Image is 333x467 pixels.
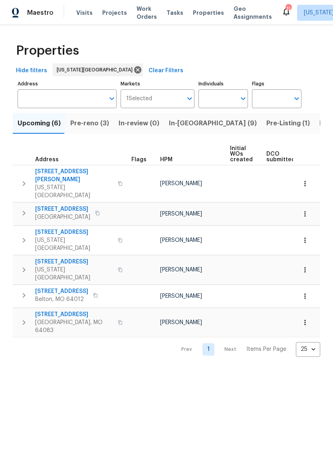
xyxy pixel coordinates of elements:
span: [US_STATE][GEOGRAPHIC_DATA] [35,236,113,252]
span: Geo Assignments [234,5,272,21]
span: [PERSON_NAME] [160,293,202,299]
span: Projects [102,9,127,17]
div: 11 [285,5,291,13]
span: Initial WOs created [230,146,253,162]
button: Clear Filters [145,63,186,78]
label: Address [18,81,117,86]
span: [PERSON_NAME] [160,181,202,186]
span: In-review (0) [119,118,159,129]
span: Pre-reno (3) [70,118,109,129]
span: Address [35,157,59,162]
span: [STREET_ADDRESS] [35,311,113,319]
button: Hide filters [13,63,50,78]
span: DCO submitted [266,151,295,162]
span: [STREET_ADDRESS][PERSON_NAME] [35,168,113,184]
button: Open [184,93,195,104]
span: [PERSON_NAME] [160,211,202,217]
label: Individuals [198,81,248,86]
span: [PERSON_NAME] [160,267,202,273]
span: Clear Filters [149,66,183,76]
button: Open [291,93,302,104]
span: HPM [160,157,172,162]
span: [PERSON_NAME] [160,237,202,243]
p: Items Per Page [246,345,286,353]
span: Maestro [27,9,54,17]
span: [STREET_ADDRESS] [35,258,113,266]
span: Pre-Listing (1) [266,118,310,129]
span: [STREET_ADDRESS] [35,205,90,213]
div: [US_STATE][GEOGRAPHIC_DATA] [53,63,143,76]
span: Visits [76,9,93,17]
span: Hide filters [16,66,47,76]
span: 1 Selected [126,95,152,102]
nav: Pagination Navigation [174,342,320,357]
span: [US_STATE][GEOGRAPHIC_DATA] [35,184,113,200]
span: [STREET_ADDRESS] [35,228,113,236]
span: [STREET_ADDRESS] [35,287,88,295]
span: [GEOGRAPHIC_DATA], MO 64083 [35,319,113,334]
span: [PERSON_NAME] [160,320,202,325]
span: Belton, MO 64012 [35,295,88,303]
button: Open [106,93,117,104]
span: Tasks [166,10,183,16]
span: [US_STATE][GEOGRAPHIC_DATA] [35,266,113,282]
span: [GEOGRAPHIC_DATA] [35,213,90,221]
span: [US_STATE][GEOGRAPHIC_DATA] [57,66,136,74]
span: Flags [131,157,147,162]
div: 25 [296,339,320,360]
a: Goto page 1 [202,343,214,356]
span: Upcoming (6) [18,118,61,129]
span: Work Orders [137,5,157,21]
button: Open [238,93,249,104]
span: In-[GEOGRAPHIC_DATA] (9) [169,118,257,129]
label: Flags [252,81,301,86]
label: Markets [121,81,195,86]
span: Properties [16,47,79,55]
span: Properties [193,9,224,17]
